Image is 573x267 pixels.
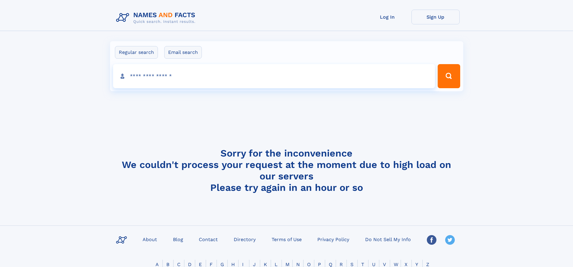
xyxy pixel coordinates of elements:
img: Facebook [427,235,436,245]
label: Email search [164,46,202,59]
a: Blog [171,235,186,244]
a: Sign Up [411,10,460,24]
a: Directory [231,235,258,244]
a: Contact [196,235,220,244]
button: Search Button [438,64,460,88]
a: Terms of Use [269,235,304,244]
label: Regular search [115,46,158,59]
input: search input [113,64,435,88]
a: Privacy Policy [315,235,352,244]
h4: Sorry for the inconvenience We couldn't process your request at the moment due to high load on ou... [114,147,460,193]
img: Logo Names and Facts [114,10,200,26]
a: Log In [363,10,411,24]
img: Twitter [445,235,455,245]
a: Do Not Sell My Info [363,235,413,244]
a: About [140,235,159,244]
